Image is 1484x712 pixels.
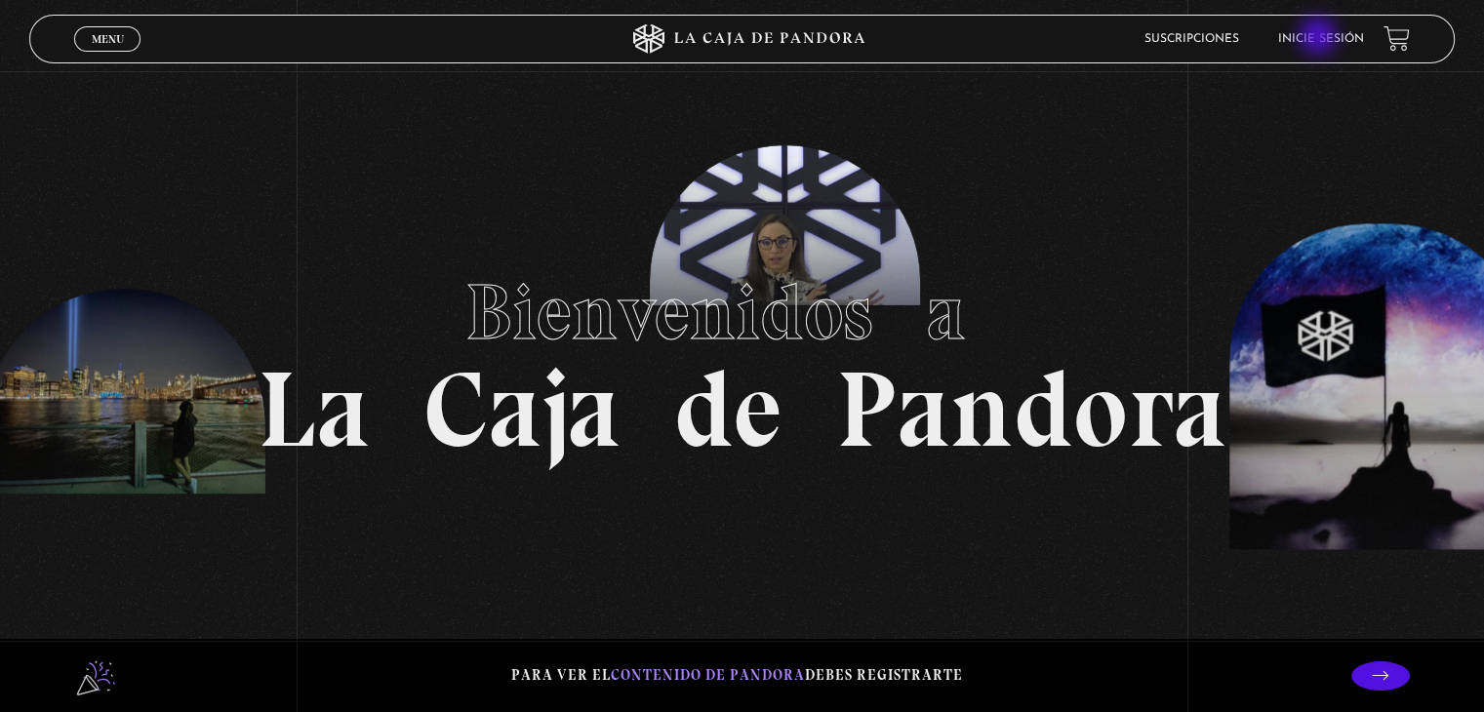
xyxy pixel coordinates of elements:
span: Bienvenidos a [465,265,1020,359]
span: Menu [92,33,124,45]
span: Cerrar [85,49,131,62]
p: Para ver el debes registrarte [511,662,963,689]
a: Suscripciones [1144,33,1239,45]
a: View your shopping cart [1384,25,1410,52]
a: Inicie sesión [1278,33,1364,45]
span: contenido de Pandora [611,666,805,684]
h1: La Caja de Pandora [258,249,1226,463]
